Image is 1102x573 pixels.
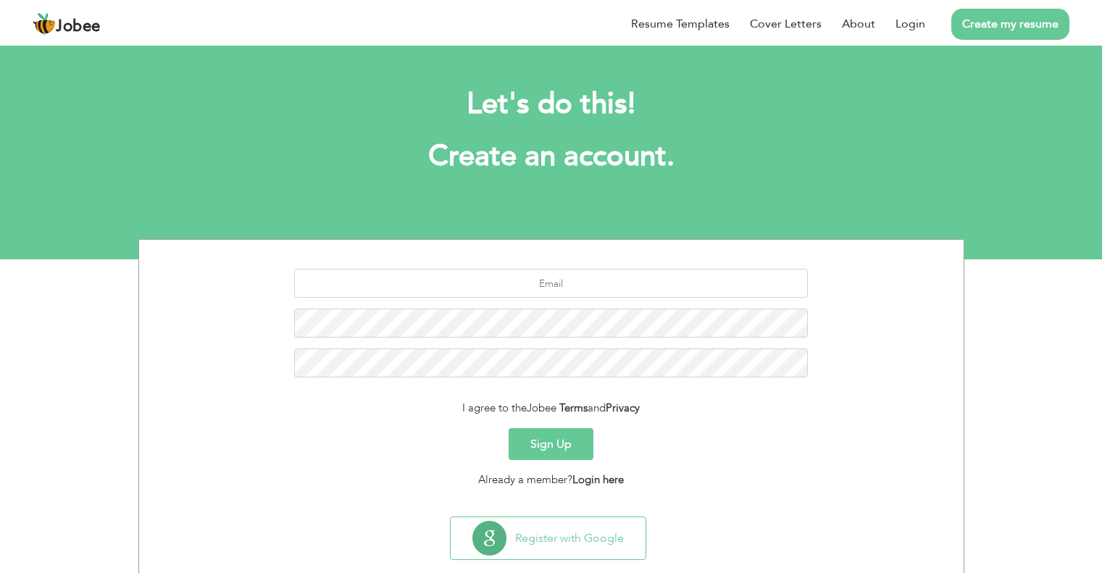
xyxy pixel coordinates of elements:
[160,85,943,123] h2: Let's do this!
[631,15,730,33] a: Resume Templates
[750,15,822,33] a: Cover Letters
[150,472,953,488] div: Already a member?
[572,472,624,487] a: Login here
[842,15,875,33] a: About
[527,401,556,415] span: Jobee
[606,401,640,415] a: Privacy
[951,9,1069,40] a: Create my resume
[150,400,953,417] div: I agree to the and
[294,269,808,298] input: Email
[56,19,101,35] span: Jobee
[509,428,593,460] button: Sign Up
[559,401,588,415] a: Terms
[896,15,925,33] a: Login
[33,12,101,35] a: Jobee
[160,138,943,175] h1: Create an account.
[451,517,646,559] button: Register with Google
[33,12,56,35] img: jobee.io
